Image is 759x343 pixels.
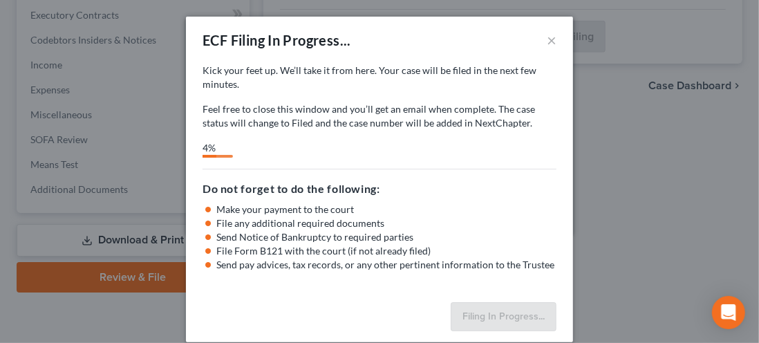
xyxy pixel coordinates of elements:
div: 4% [203,141,216,155]
li: File Form B121 with the court (if not already filed) [216,244,556,258]
button: × [547,32,556,48]
button: Filing In Progress... [451,302,556,331]
li: Make your payment to the court [216,203,556,216]
div: ECF Filing In Progress... [203,30,351,50]
h5: Do not forget to do the following: [203,180,556,197]
li: File any additional required documents [216,216,556,230]
p: Feel free to close this window and you’ll get an email when complete. The case status will change... [203,102,556,130]
div: Open Intercom Messenger [712,296,745,329]
li: Send pay advices, tax records, or any other pertinent information to the Trustee [216,258,556,272]
li: Send Notice of Bankruptcy to required parties [216,230,556,244]
p: Kick your feet up. We’ll take it from here. Your case will be filed in the next few minutes. [203,64,556,91]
